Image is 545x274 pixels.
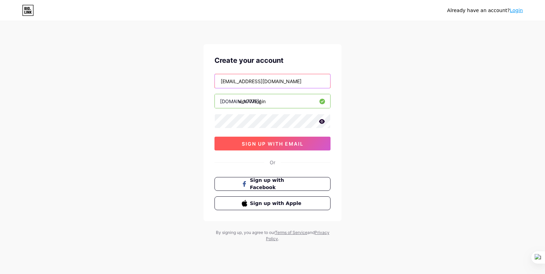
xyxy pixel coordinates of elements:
[215,74,330,88] input: Email
[250,177,304,191] span: Sign up with Facebook
[250,200,304,207] span: Sign up with Apple
[215,94,330,108] input: username
[242,141,304,147] span: sign up with email
[510,8,523,13] a: Login
[214,177,331,191] button: Sign up with Facebook
[447,7,523,14] div: Already have an account?
[275,230,307,235] a: Terms of Service
[214,196,331,210] button: Sign up with Apple
[220,98,261,105] div: [DOMAIN_NAME]/
[214,137,331,150] button: sign up with email
[214,229,331,242] div: By signing up, you agree to our and .
[270,159,275,166] div: Or
[214,55,331,66] div: Create your account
